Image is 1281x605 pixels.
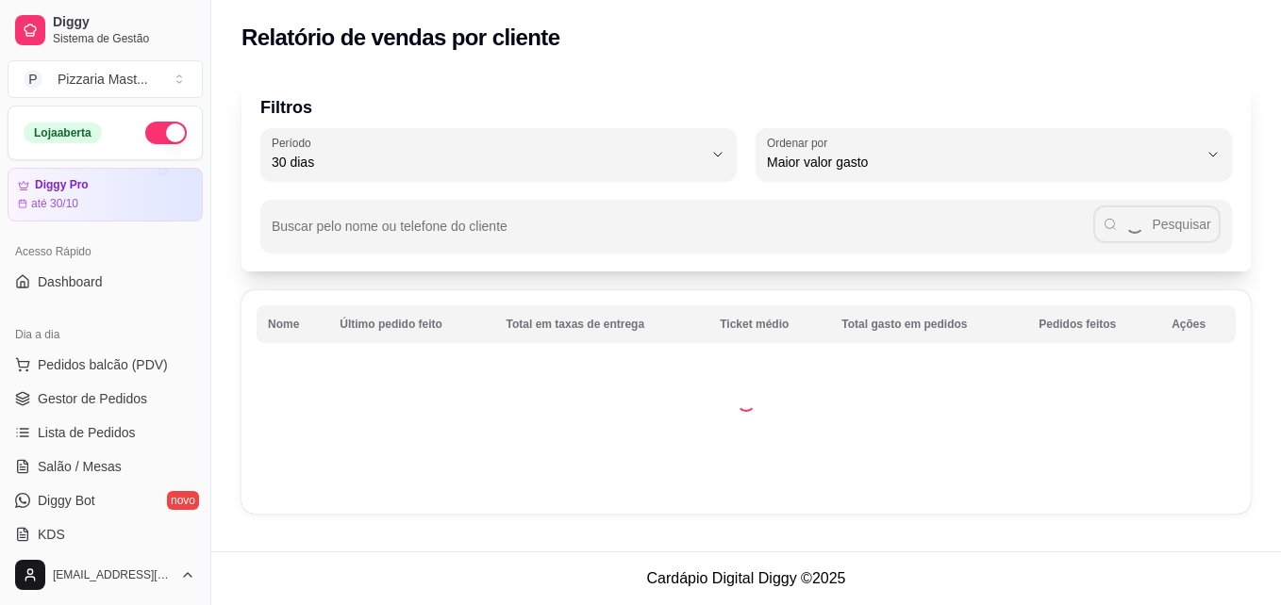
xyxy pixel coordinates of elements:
[260,94,1232,121] p: Filtros
[8,384,203,414] a: Gestor de Pedidos
[38,525,65,544] span: KDS
[24,70,42,89] span: P
[38,355,168,374] span: Pedidos balcão (PDV)
[8,519,203,549] a: KDS
[211,551,1281,605] footer: Cardápio Digital Diggy © 2025
[241,23,560,53] h2: Relatório de vendas por cliente
[38,457,122,476] span: Salão / Mesas
[272,135,317,151] label: Período
[767,135,834,151] label: Ordenar por
[31,196,78,211] article: até 30/10
[8,417,203,448] a: Lista de Pedidos
[272,153,703,172] span: 30 dias
[8,168,203,221] a: Diggy Proaté 30/10
[24,123,102,143] div: Loja aberta
[53,567,173,582] span: [EMAIL_ADDRESS][DOMAIN_NAME]
[8,8,203,53] a: DiggySistema de Gestão
[737,393,756,412] div: Loading
[38,491,95,510] span: Diggy Bot
[53,31,195,46] span: Sistema de Gestão
[8,60,203,98] button: Select a team
[58,70,148,89] div: Pizzaria Mast ...
[38,389,147,408] span: Gestor de Pedidos
[53,14,195,31] span: Diggy
[8,267,203,297] a: Dashboard
[272,224,1093,243] input: Buscar pelo nome ou telefone do cliente
[8,237,203,267] div: Acesso Rápido
[8,552,203,597] button: [EMAIL_ADDRESS][DOMAIN_NAME]
[767,153,1198,172] span: Maior valor gasto
[35,178,89,192] article: Diggy Pro
[38,423,136,442] span: Lista de Pedidos
[8,485,203,515] a: Diggy Botnovo
[756,128,1232,181] button: Ordenar porMaior valor gasto
[38,272,103,291] span: Dashboard
[8,319,203,350] div: Dia a dia
[260,128,737,181] button: Período30 dias
[8,350,203,380] button: Pedidos balcão (PDV)
[145,122,187,144] button: Alterar Status
[8,451,203,482] a: Salão / Mesas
